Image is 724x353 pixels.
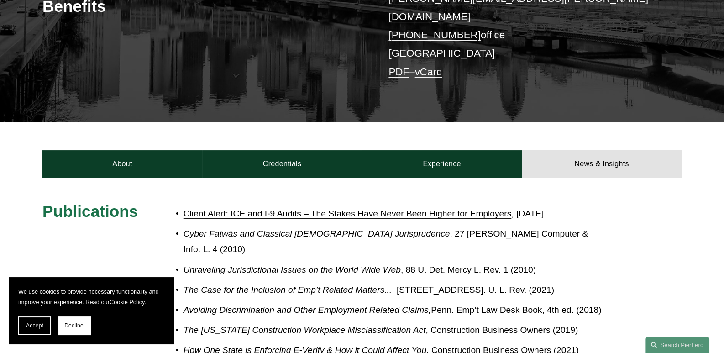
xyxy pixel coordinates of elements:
a: About [42,150,202,178]
button: Decline [58,316,90,335]
p: Penn. Emp’t Law Desk Book, 4th ed. (2018) [184,302,602,318]
a: PDF [388,66,409,78]
p: , [DATE] [184,206,602,222]
a: Credentials [202,150,362,178]
a: Experience [362,150,522,178]
p: We use cookies to provide necessary functionality and improve your experience. Read our . [18,286,164,307]
a: Cookie Policy [110,299,145,306]
p: , [STREET_ADDRESS]. U. L. Rev. (2021) [184,282,602,298]
em: Avoiding Discrimination and Other Employment Related Claims, [184,305,431,315]
button: Accept [18,316,51,335]
em: The [US_STATE] Construction Workplace Misclassification Act [184,325,426,335]
section: Cookie banner [9,277,173,344]
a: Client Alert: ICE and I-9 Audits – The Stakes Have Never Been Higher for Employers [184,209,511,218]
a: vCard [415,66,442,78]
p: , Construction Business Owners (2019) [184,322,602,338]
em: The Case for the Inclusion of Emp’t Related Matters... [184,285,392,295]
em: Cyber Fatwās and Classical [DEMOGRAPHIC_DATA] Jurisprudence [184,229,450,238]
a: News & Insights [522,150,682,178]
span: Accept [26,322,43,329]
span: Decline [64,322,84,329]
p: , 27 [PERSON_NAME] Computer & Info. L. 4 (2010) [184,226,602,258]
a: Search this site [645,337,709,353]
p: , 88 U. Det. Mercy L. Rev. 1 (2010) [184,262,602,278]
a: [PHONE_NUMBER] [388,29,481,41]
em: Unraveling Jurisdictional Issues on the World Wide Web [184,265,401,274]
span: Publications [42,202,138,220]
